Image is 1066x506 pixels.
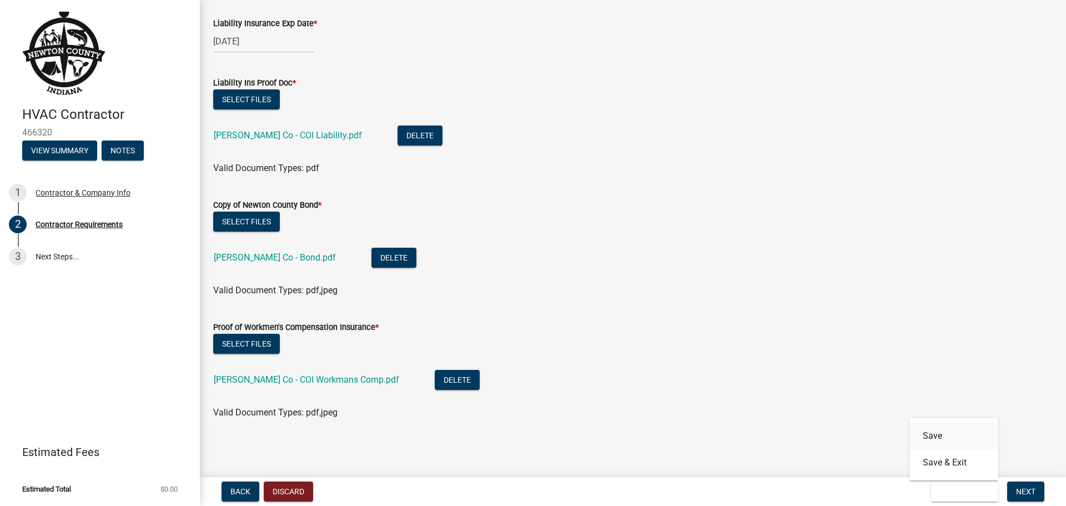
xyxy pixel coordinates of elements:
[371,248,416,268] button: Delete
[9,441,182,463] a: Estimated Fees
[36,189,130,197] div: Contractor & Company Info
[213,79,296,87] label: Liability Ins Proof Doc
[1016,487,1035,496] span: Next
[931,482,998,502] button: Save & Exit
[213,202,321,209] label: Copy of Newton County Bond
[102,141,144,161] button: Notes
[36,221,123,228] div: Contractor Requirements
[909,423,998,449] button: Save
[1007,482,1044,502] button: Next
[398,131,443,142] wm-modal-confirm: Delete Document
[909,418,998,480] div: Save & Exit
[213,285,338,295] span: Valid Document Types: pdf,jpeg
[435,370,480,390] button: Delete
[264,482,313,502] button: Discard
[213,89,280,109] button: Select files
[160,485,178,493] span: $0.00
[214,252,336,263] a: [PERSON_NAME] Co - Bond.pdf
[213,163,319,173] span: Valid Document Types: pdf
[22,12,105,95] img: Newton County, Indiana
[213,20,317,28] label: Liability Insurance Exp Date
[940,487,983,496] span: Save & Exit
[371,253,416,264] wm-modal-confirm: Delete Document
[213,334,280,354] button: Select files
[22,127,178,138] span: 466320
[102,147,144,156] wm-modal-confirm: Notes
[213,407,338,418] span: Valid Document Types: pdf,jpeg
[22,147,97,156] wm-modal-confirm: Summary
[22,107,191,123] h4: HVAC Contractor
[435,375,480,386] wm-modal-confirm: Delete Document
[213,30,315,53] input: mm/dd/yyyy
[214,374,399,385] a: [PERSON_NAME] Co - COI Workmans Comp.pdf
[398,126,443,146] button: Delete
[213,324,379,332] label: Proof of Workmen's Compensation Insurance
[214,130,362,141] a: [PERSON_NAME] Co - COI Liability.pdf
[213,212,280,232] button: Select files
[222,482,259,502] button: Back
[9,248,27,265] div: 3
[9,216,27,233] div: 2
[22,485,71,493] span: Estimated Total
[22,141,97,161] button: View Summary
[9,184,27,202] div: 1
[909,449,998,476] button: Save & Exit
[230,487,250,496] span: Back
